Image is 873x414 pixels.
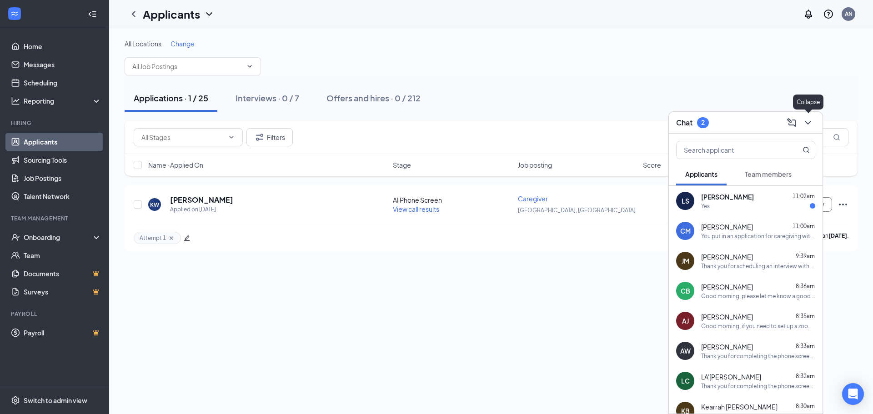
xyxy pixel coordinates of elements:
span: [PERSON_NAME] [701,222,753,231]
a: Scheduling [24,74,101,92]
span: 9:39am [796,253,815,259]
span: Job posting [518,160,552,170]
div: LC [681,376,690,385]
span: Stage [393,160,411,170]
svg: Collapse [88,10,97,19]
div: KW [150,201,159,209]
div: Good morning, if you need to set up a zoom interview please let me know, but if hired you would n... [701,322,815,330]
svg: Analysis [11,96,20,105]
div: Interviews · 0 / 7 [236,92,299,104]
svg: Notifications [803,9,814,20]
svg: Settings [11,396,20,405]
span: Attempt 1 [140,234,166,242]
svg: MagnifyingGlass [833,134,840,141]
h1: Applicants [143,6,200,22]
svg: ChevronLeft [128,9,139,20]
div: AN [845,10,853,18]
a: Applicants [24,133,101,151]
span: 8:32am [796,373,815,379]
span: Team members [745,170,792,178]
svg: Cross [168,234,175,242]
span: Change [171,40,195,48]
span: 8:35am [796,313,815,319]
div: Hiring [11,119,100,127]
b: [DATE] [828,232,847,239]
span: [PERSON_NAME] [701,312,753,321]
div: Reporting [24,96,102,105]
span: 8:36am [796,283,815,289]
a: PayrollCrown [24,324,101,342]
div: AW [680,346,691,355]
svg: ChevronDown [204,9,215,20]
div: You put in an application for caregiving with Arosa Care [701,232,815,240]
div: Onboarding [24,233,94,242]
div: Thank you for scheduling an interview with [PERSON_NAME], you will be meeting with [PERSON_NAME],... [701,262,815,270]
svg: ChevronDown [803,117,813,128]
span: [PERSON_NAME] [701,342,753,351]
span: LA'[PERSON_NAME] [701,372,761,381]
div: Payroll [11,310,100,318]
svg: Ellipses [838,199,848,210]
a: Job Postings [24,169,101,187]
div: Offers and hires · 0 / 212 [326,92,421,104]
button: ComposeMessage [784,115,799,130]
div: Thank you for completing the phone screening, Are you able to come in for an in-person interview ... [701,382,815,390]
span: [PERSON_NAME] [701,192,754,201]
div: Open Intercom Messenger [842,383,864,405]
svg: QuestionInfo [823,9,834,20]
div: Applications · 1 / 25 [134,92,208,104]
a: SurveysCrown [24,283,101,301]
svg: WorkstreamLogo [10,9,19,18]
a: Home [24,37,101,55]
svg: ChevronDown [246,63,253,70]
svg: MagnifyingGlass [803,146,810,154]
div: Team Management [11,214,100,222]
svg: ComposeMessage [786,117,797,128]
h5: [PERSON_NAME] [170,195,233,205]
div: Thank you for completing the phone screening, Are you able to come in for an in-person interview ... [701,352,815,360]
span: Score [643,160,661,170]
div: AI Phone Screen [393,195,512,205]
svg: Filter [254,132,265,143]
svg: ChevronDown [228,134,235,141]
div: CM [680,226,691,235]
span: All Locations [125,40,161,48]
div: JM [682,256,689,265]
span: edit [184,235,190,241]
div: Applied on [DATE] [170,205,233,214]
input: Search applicant [677,141,784,159]
span: Name · Applied On [148,160,203,170]
button: Filter Filters [246,128,293,146]
div: Switch to admin view [24,396,87,405]
span: [PERSON_NAME] [701,252,753,261]
a: Team [24,246,101,264]
span: Caregiver [518,195,548,203]
div: LS [682,196,689,205]
span: [PERSON_NAME] [701,282,753,291]
h3: Chat [676,118,692,128]
input: All Stages [141,132,224,142]
div: AJ [682,316,689,325]
div: CB [681,286,690,295]
div: Collapse [793,95,823,110]
span: 8:33am [796,343,815,349]
a: Messages [24,55,101,74]
a: Talent Network [24,187,101,205]
span: 11:00am [793,223,815,229]
span: Kearrah [PERSON_NAME] [701,402,778,411]
a: Sourcing Tools [24,151,101,169]
div: Yes [701,202,710,210]
span: [GEOGRAPHIC_DATA], [GEOGRAPHIC_DATA] [518,207,636,214]
div: Good morning, please let me know a good day and time to schedule your phone screening [701,292,815,300]
button: ChevronDown [801,115,815,130]
span: 8:30am [796,403,815,409]
input: All Job Postings [132,61,242,71]
div: 2 [701,119,705,126]
span: View call results [393,205,439,213]
span: Applicants [685,170,717,178]
svg: UserCheck [11,233,20,242]
span: 11:02am [793,193,815,200]
a: DocumentsCrown [24,264,101,283]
